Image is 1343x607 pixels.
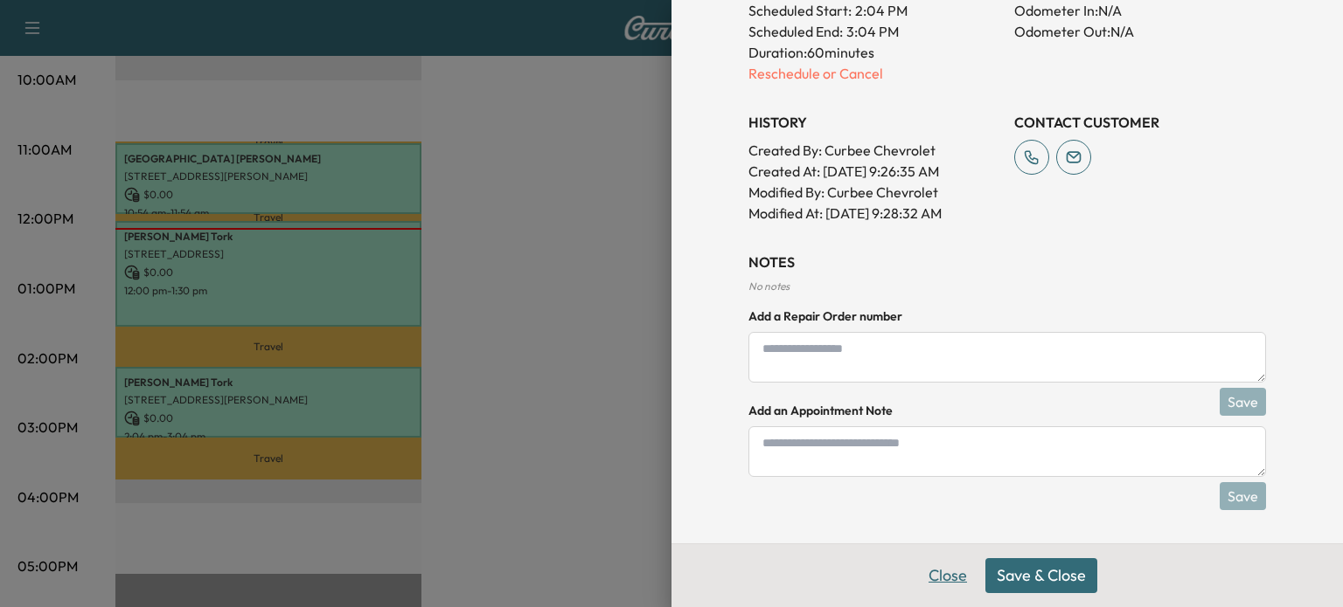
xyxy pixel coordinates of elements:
h3: History [748,112,1000,133]
p: 3:04 PM [846,21,899,42]
h3: CONTACT CUSTOMER [1014,112,1266,133]
div: No notes [748,279,1266,293]
p: Created At : [DATE] 9:26:35 AM [748,161,1000,182]
p: Odometer Out: N/A [1014,21,1266,42]
p: Modified By : Curbee Chevrolet [748,182,1000,203]
p: Duration: 60 minutes [748,42,1000,63]
h3: NOTES [748,252,1266,272]
h4: Add a Repair Order number [748,307,1266,325]
h4: Add an Appointment Note [748,402,1266,419]
p: Reschedule or Cancel [748,63,1000,84]
p: Created By : Curbee Chevrolet [748,140,1000,161]
p: Scheduled End: [748,21,843,42]
button: Save & Close [985,558,1097,593]
p: Modified At : [DATE] 9:28:32 AM [748,203,1000,224]
button: Close [917,558,978,593]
